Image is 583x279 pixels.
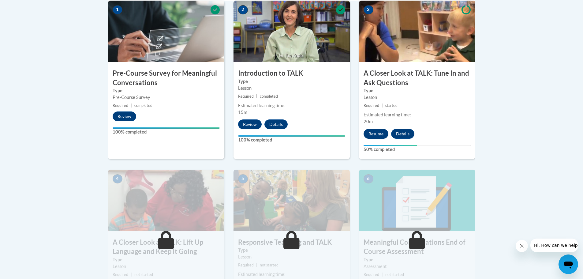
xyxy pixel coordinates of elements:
h3: A Closer Look at TALK: Lift Up Language and Keep It Going [108,238,224,257]
button: Review [113,111,136,121]
label: Type [238,247,345,254]
span: started [385,103,398,108]
span: not started [385,272,404,277]
img: Course Image [108,1,224,62]
label: Type [364,87,471,94]
div: Estimated learning time: [238,102,345,109]
label: Type [113,256,220,263]
img: Course Image [108,170,224,231]
h3: Responsive Teaching and TALK [234,238,350,247]
span: Required [238,263,254,267]
span: Required [113,103,128,108]
span: | [256,263,257,267]
span: Required [364,272,379,277]
span: not started [134,272,153,277]
button: Review [238,119,262,129]
h3: A Closer Look at TALK: Tune In and Ask Questions [359,69,475,88]
label: 100% completed [113,129,220,135]
span: | [256,94,257,99]
h3: Meaningful Conversations End of Course Assessment [359,238,475,257]
div: Lesson [238,254,345,260]
label: Type [113,87,220,94]
div: Your progress [238,135,345,137]
iframe: Close message [516,240,528,252]
span: 3 [364,5,373,14]
img: Course Image [359,1,475,62]
span: 15m [238,110,247,115]
span: completed [260,94,278,99]
div: Assessment [364,263,471,270]
div: Your progress [113,127,220,129]
iframe: Message from company [530,239,578,252]
button: Details [264,119,288,129]
span: | [131,272,132,277]
h3: Introduction to TALK [234,69,350,78]
button: Resume [364,129,388,139]
span: | [382,272,383,277]
div: Pre-Course Survey [113,94,220,101]
span: 20m [364,119,373,124]
label: Type [238,78,345,85]
div: Your progress [364,145,417,146]
span: completed [134,103,152,108]
img: Course Image [359,170,475,231]
span: 2 [238,5,248,14]
span: not started [260,263,278,267]
div: Estimated learning time: [364,111,471,118]
span: 6 [364,174,373,183]
span: 4 [113,174,122,183]
label: 50% completed [364,146,471,153]
div: Lesson [364,94,471,101]
label: 100% completed [238,137,345,143]
div: Lesson [113,263,220,270]
label: Type [364,256,471,263]
div: Lesson [238,85,345,92]
img: Course Image [234,170,350,231]
iframe: Button to launch messaging window [559,254,578,274]
span: Required [238,94,254,99]
div: Estimated learning time: [238,271,345,278]
span: Required [113,272,128,277]
span: Hi. How can we help? [4,4,50,9]
span: Required [364,103,379,108]
img: Course Image [234,1,350,62]
button: Details [391,129,414,139]
h3: Pre-Course Survey for Meaningful Conversations [108,69,224,88]
span: 5 [238,174,248,183]
span: 1 [113,5,122,14]
span: | [382,103,383,108]
span: | [131,103,132,108]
